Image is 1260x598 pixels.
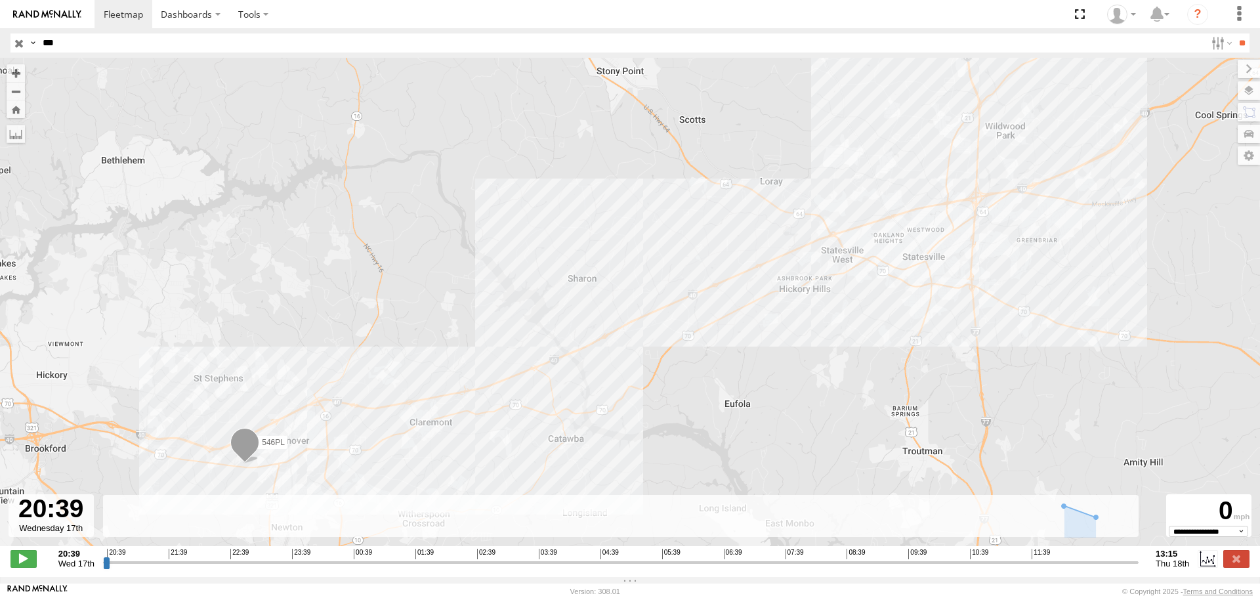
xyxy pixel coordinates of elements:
label: Search Filter Options [1206,33,1234,53]
img: rand-logo.svg [13,10,81,19]
span: 02:39 [477,549,495,559]
span: 07:39 [786,549,804,559]
span: 03:39 [539,549,557,559]
button: Zoom in [7,64,25,82]
span: 09:39 [908,549,927,559]
button: Zoom out [7,82,25,100]
i: ? [1187,4,1208,25]
span: 01:39 [415,549,434,559]
div: 0 [1168,496,1249,526]
strong: 13:15 [1156,549,1189,559]
span: 23:39 [292,549,310,559]
span: 04:39 [600,549,619,559]
span: 22:39 [230,549,249,559]
span: 11:39 [1032,549,1050,559]
span: 00:39 [354,549,372,559]
label: Close [1223,550,1249,567]
a: Visit our Website [7,585,68,598]
span: 05:39 [662,549,681,559]
div: © Copyright 2025 - [1122,587,1253,595]
label: Play/Stop [10,550,37,567]
span: 20:39 [107,549,125,559]
span: Thu 18th Sep 2025 [1156,559,1189,568]
div: Version: 308.01 [570,587,620,595]
div: Zack Abernathy [1102,5,1141,24]
span: 06:39 [724,549,742,559]
button: Zoom Home [7,100,25,118]
label: Measure [7,125,25,143]
span: 08:39 [847,549,865,559]
strong: 20:39 [58,549,94,559]
a: Terms and Conditions [1183,587,1253,595]
span: Wed 17th Sep 2025 [58,559,94,568]
span: 10:39 [970,549,988,559]
label: Search Query [28,33,38,53]
label: Map Settings [1238,146,1260,165]
span: 21:39 [169,549,187,559]
span: 546PL [262,438,285,447]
